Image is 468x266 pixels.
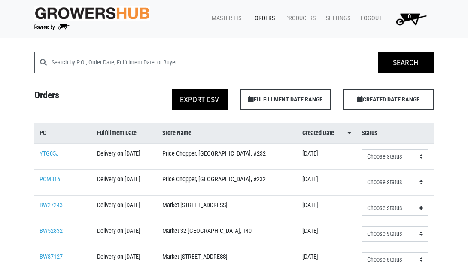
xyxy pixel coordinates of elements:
[297,221,356,247] td: [DATE]
[97,128,152,138] a: Fulfillment Date
[302,128,334,138] span: Created Date
[297,169,356,195] td: [DATE]
[343,89,434,110] span: CREATED DATE RANGE
[40,128,47,138] span: PO
[205,10,248,27] a: Master List
[248,10,278,27] a: Orders
[92,195,157,221] td: Delivery on [DATE]
[40,227,63,235] a: BW52832
[40,253,63,260] a: BW87127
[302,128,351,138] a: Created Date
[34,6,150,21] img: original-fc7597fdc6adbb9d0e2ae620e786d1a2.jpg
[157,221,297,247] td: Market 32 [GEOGRAPHIC_DATA], 140
[297,195,356,221] td: [DATE]
[92,169,157,195] td: Delivery on [DATE]
[378,52,434,73] input: Search
[157,144,297,170] td: Price Chopper, [GEOGRAPHIC_DATA], #232
[40,150,59,157] a: YTG05J
[385,10,434,28] a: 0
[157,195,297,221] td: Market [STREET_ADDRESS]
[278,10,319,27] a: Producers
[362,128,428,138] a: Status
[40,202,63,209] a: BW27243
[92,144,157,170] td: Delivery on [DATE]
[162,128,191,138] span: Store Name
[392,10,430,28] img: Cart
[172,89,228,110] button: Export CSV
[240,89,331,110] span: FULFILLMENT DATE RANGE
[362,128,377,138] span: Status
[28,89,131,107] h4: Orders
[92,221,157,247] td: Delivery on [DATE]
[319,10,354,27] a: Settings
[157,169,297,195] td: Price Chopper, [GEOGRAPHIC_DATA], #232
[52,52,365,73] input: Search by P.O., Order Date, Fulfillment Date, or Buyer
[354,10,385,27] a: Logout
[40,176,60,183] a: PCM816
[34,24,70,30] img: Powered by Big Wheelbarrow
[97,128,137,138] span: Fulfillment Date
[408,13,411,20] span: 0
[297,144,356,170] td: [DATE]
[40,128,87,138] a: PO
[162,128,292,138] a: Store Name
